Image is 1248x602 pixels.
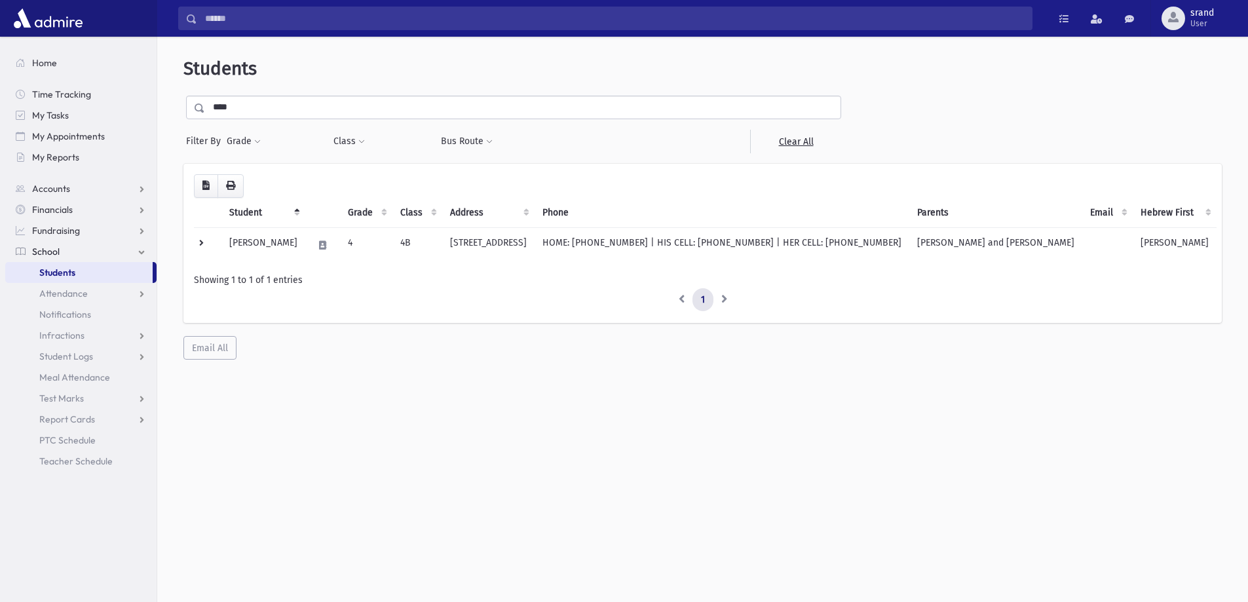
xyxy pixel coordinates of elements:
span: Infractions [39,329,85,341]
a: Time Tracking [5,84,157,105]
a: Infractions [5,325,157,346]
th: Parents [909,198,1082,228]
input: Search [197,7,1032,30]
th: Grade: activate to sort column ascending [340,198,392,228]
span: Teacher Schedule [39,455,113,467]
a: My Appointments [5,126,157,147]
td: [PERSON_NAME] [1133,227,1217,263]
button: Grade [226,130,261,153]
span: Financials [32,204,73,216]
button: Bus Route [440,130,493,153]
a: Home [5,52,157,73]
th: Address: activate to sort column ascending [442,198,535,228]
button: Class [333,130,366,153]
div: Showing 1 to 1 of 1 entries [194,273,1211,287]
span: Meal Attendance [39,371,110,383]
th: Email: activate to sort column ascending [1082,198,1133,228]
a: My Tasks [5,105,157,126]
a: PTC Schedule [5,430,157,451]
span: School [32,246,60,257]
span: Time Tracking [32,88,91,100]
span: Report Cards [39,413,95,425]
span: Students [183,58,257,79]
span: Home [32,57,57,69]
td: [PERSON_NAME] and [PERSON_NAME] [909,227,1082,263]
td: 4B [392,227,442,263]
th: Phone [535,198,909,228]
span: PTC Schedule [39,434,96,446]
a: Teacher Schedule [5,451,157,472]
button: Email All [183,336,236,360]
td: HOME: [PHONE_NUMBER] | HIS CELL: [PHONE_NUMBER] | HER CELL: [PHONE_NUMBER] [535,227,909,263]
span: srand [1190,8,1214,18]
span: Notifications [39,309,91,320]
span: Students [39,267,75,278]
th: Student: activate to sort column descending [221,198,305,228]
a: Clear All [750,130,841,153]
th: Hebrew First: activate to sort column ascending [1133,198,1217,228]
a: Report Cards [5,409,157,430]
button: Print [217,174,244,198]
a: Notifications [5,304,157,325]
span: Accounts [32,183,70,195]
span: My Tasks [32,109,69,121]
span: My Appointments [32,130,105,142]
span: Fundraising [32,225,80,236]
th: Class: activate to sort column ascending [392,198,442,228]
a: Fundraising [5,220,157,241]
a: My Reports [5,147,157,168]
td: [STREET_ADDRESS] [442,227,535,263]
a: Financials [5,199,157,220]
span: Filter By [186,134,226,148]
span: Attendance [39,288,88,299]
td: 4 [340,227,392,263]
td: [PERSON_NAME] [221,227,305,263]
a: Test Marks [5,388,157,409]
a: School [5,241,157,262]
a: Accounts [5,178,157,199]
a: Attendance [5,283,157,304]
a: Student Logs [5,346,157,367]
a: Students [5,262,153,283]
img: AdmirePro [10,5,86,31]
button: CSV [194,174,218,198]
a: Meal Attendance [5,367,157,388]
span: User [1190,18,1214,29]
span: Student Logs [39,350,93,362]
span: My Reports [32,151,79,163]
span: Test Marks [39,392,84,404]
a: 1 [692,288,713,312]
